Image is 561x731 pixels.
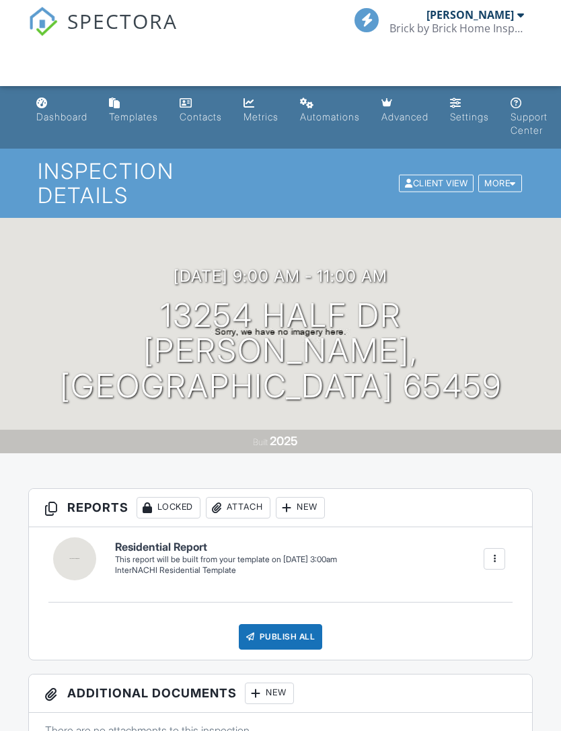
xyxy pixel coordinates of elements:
div: Metrics [244,111,278,122]
h3: [DATE] 9:00 am - 11:00 am [174,267,387,285]
a: Dashboard [31,91,93,130]
div: New [245,683,294,704]
h1: Inspection Details [38,159,523,206]
div: 2025 [270,434,298,448]
a: Settings [445,91,494,130]
div: Client View [399,174,474,192]
h3: Additional Documents [29,675,533,713]
div: Advanced [381,111,428,122]
h6: Residential Report [115,541,337,553]
span: Built [253,437,268,447]
a: SPECTORA [28,18,178,46]
div: Automations [300,111,360,122]
div: Settings [450,111,489,122]
div: Support Center [511,111,548,136]
a: Advanced [376,91,434,130]
div: Publish All [239,624,323,650]
span: SPECTORA [67,7,178,35]
a: Automations (Basic) [295,91,365,130]
div: Locked [137,497,200,518]
div: Dashboard [36,111,87,122]
h1: 13254 Half Dr [PERSON_NAME], [GEOGRAPHIC_DATA] 65459 [22,298,539,404]
div: New [276,497,325,518]
a: Contacts [174,91,227,130]
div: Templates [109,111,158,122]
div: InterNACHI Residential Template [115,565,337,576]
div: More [478,174,522,192]
a: Client View [398,178,477,188]
a: Metrics [238,91,284,130]
img: The Best Home Inspection Software - Spectora [28,7,58,36]
a: Templates [104,91,163,130]
div: Brick by Brick Home Inspections, LLC [389,22,524,35]
h3: Reports [29,489,533,527]
div: Attach [206,497,270,518]
div: Contacts [180,111,222,122]
a: Support Center [505,91,553,143]
div: This report will be built from your template on [DATE] 3:00am [115,554,337,565]
div: [PERSON_NAME] [426,8,514,22]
